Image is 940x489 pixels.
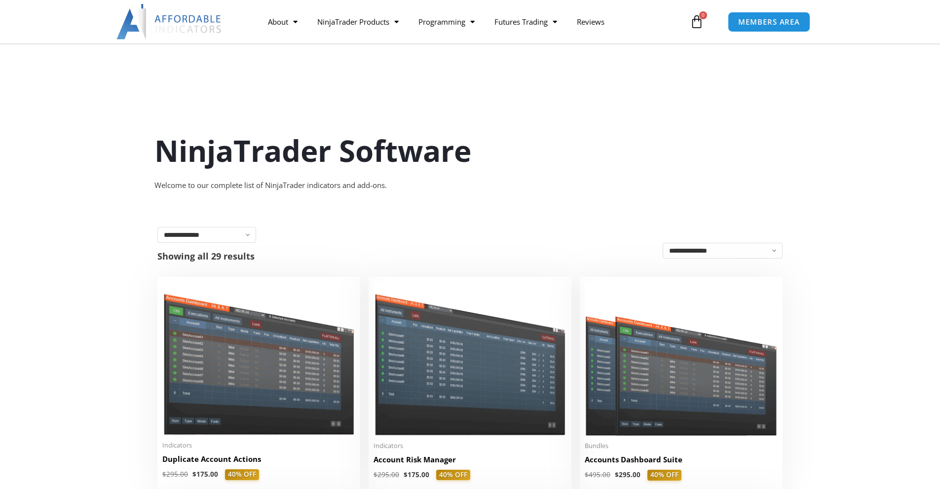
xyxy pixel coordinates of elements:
[162,454,355,469] a: Duplicate Account Actions
[728,12,810,32] a: MEMBERS AREA
[307,10,409,33] a: NinjaTrader Products
[404,470,408,479] span: $
[585,470,610,479] bdi: 495.00
[567,10,614,33] a: Reviews
[374,442,566,450] span: Indicators
[663,243,783,259] select: Shop order
[436,470,470,481] span: 40% OFF
[374,470,377,479] span: $
[258,10,687,33] nav: Menu
[585,470,589,479] span: $
[162,454,355,464] h2: Duplicate Account Actions
[116,4,223,39] img: LogoAI | Affordable Indicators – NinjaTrader
[374,282,566,435] img: Account Risk Manager
[374,454,566,470] a: Account Risk Manager
[699,11,707,19] span: 0
[585,454,778,470] a: Accounts Dashboard Suite
[374,454,566,465] h2: Account Risk Manager
[485,10,567,33] a: Futures Trading
[374,470,399,479] bdi: 295.00
[615,470,640,479] bdi: 295.00
[404,470,429,479] bdi: 175.00
[162,470,166,479] span: $
[585,442,778,450] span: Bundles
[162,470,188,479] bdi: 295.00
[615,470,619,479] span: $
[409,10,485,33] a: Programming
[162,441,355,450] span: Indicators
[585,282,778,436] img: Accounts Dashboard Suite
[675,7,718,36] a: 0
[192,470,218,479] bdi: 175.00
[162,282,355,435] img: Duplicate Account Actions
[154,130,786,171] h1: NinjaTrader Software
[647,470,681,481] span: 40% OFF
[192,470,196,479] span: $
[154,179,786,192] div: Welcome to our complete list of NinjaTrader indicators and add-ons.
[225,469,259,480] span: 40% OFF
[585,454,778,465] h2: Accounts Dashboard Suite
[157,252,255,261] p: Showing all 29 results
[258,10,307,33] a: About
[738,18,800,26] span: MEMBERS AREA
